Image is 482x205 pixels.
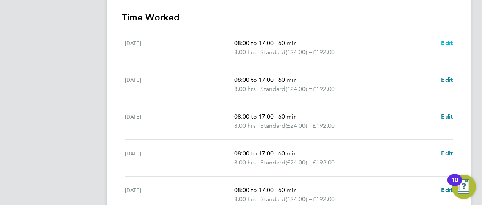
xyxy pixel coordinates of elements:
[234,49,256,56] span: 8.00 hrs
[278,76,297,83] span: 60 min
[441,149,453,158] a: Edit
[125,186,234,204] div: [DATE]
[441,186,453,195] a: Edit
[234,113,274,120] span: 08:00 to 17:00
[260,85,285,94] span: Standard
[257,196,259,203] span: |
[125,39,234,57] div: [DATE]
[257,159,259,166] span: |
[260,48,285,57] span: Standard
[441,112,453,121] a: Edit
[234,76,274,83] span: 08:00 to 17:00
[257,85,259,92] span: |
[441,75,453,85] a: Edit
[234,122,256,129] span: 8.00 hrs
[441,39,453,47] span: Edit
[313,49,335,56] span: £192.00
[313,85,335,92] span: £192.00
[452,175,476,199] button: Open Resource Center, 10 new notifications
[313,196,335,203] span: £192.00
[278,39,297,47] span: 60 min
[125,75,234,94] div: [DATE]
[125,112,234,130] div: [DATE]
[441,186,453,194] span: Edit
[441,150,453,157] span: Edit
[125,149,234,167] div: [DATE]
[234,39,274,47] span: 08:00 to 17:00
[275,76,277,83] span: |
[278,186,297,194] span: 60 min
[278,113,297,120] span: 60 min
[257,122,259,129] span: |
[313,122,335,129] span: £192.00
[234,196,256,203] span: 8.00 hrs
[285,49,313,56] span: (£24.00) =
[275,186,277,194] span: |
[441,76,453,83] span: Edit
[441,39,453,48] a: Edit
[441,113,453,120] span: Edit
[285,159,313,166] span: (£24.00) =
[234,85,256,92] span: 8.00 hrs
[234,150,274,157] span: 08:00 to 17:00
[313,159,335,166] span: £192.00
[260,158,285,167] span: Standard
[278,150,297,157] span: 60 min
[234,159,256,166] span: 8.00 hrs
[285,122,313,129] span: (£24.00) =
[285,196,313,203] span: (£24.00) =
[257,49,259,56] span: |
[122,11,456,23] h3: Time Worked
[234,186,274,194] span: 08:00 to 17:00
[260,195,285,204] span: Standard
[275,150,277,157] span: |
[260,121,285,130] span: Standard
[451,180,458,190] div: 10
[275,39,277,47] span: |
[275,113,277,120] span: |
[285,85,313,92] span: (£24.00) =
